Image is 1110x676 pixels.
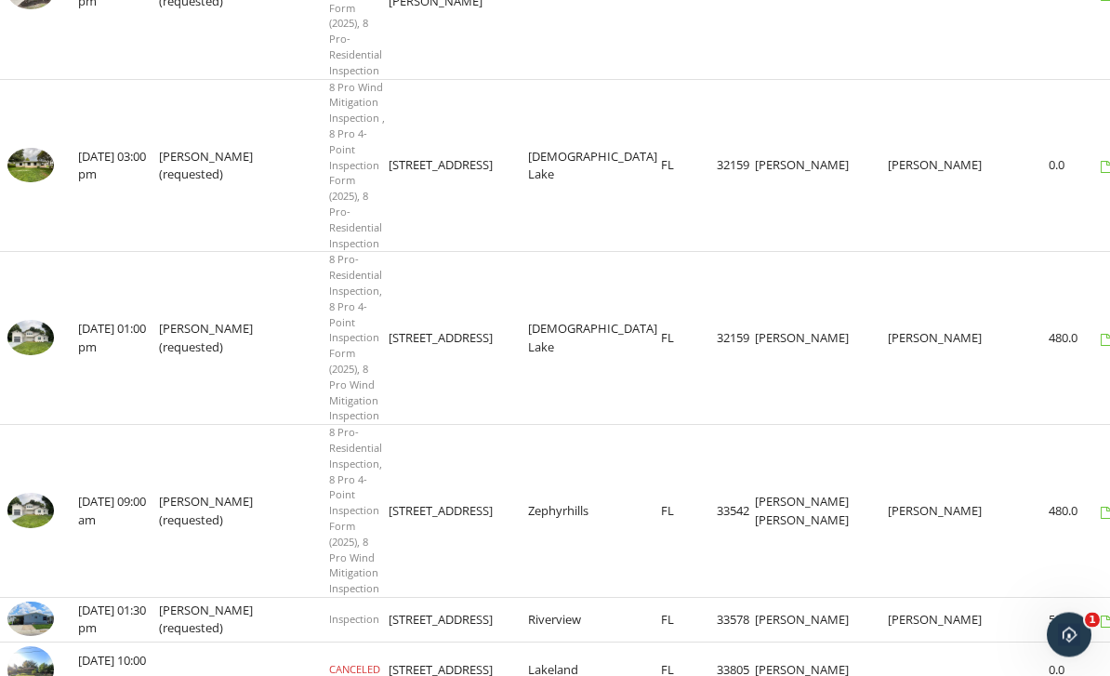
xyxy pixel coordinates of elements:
td: [DATE] 01:00 pm [78,253,159,426]
td: [PERSON_NAME] [755,598,888,643]
td: [STREET_ADDRESS] [389,598,528,643]
td: [PERSON_NAME] [888,598,985,643]
td: Riverview [528,598,661,643]
img: 9394409%2Fcover_photos%2FHBi4EIA13UdWf5rv8vpX%2Fsmall.9394409-1756672496411 [7,149,54,184]
span: 8 Pro Wind Mitigation Inspection , 8 Pro 4-Point Inspection Form (2025), 8 Pro- Residential Inspe... [329,81,385,251]
td: 0.0 [1049,80,1101,253]
td: [PERSON_NAME] [755,253,888,426]
td: FL [661,598,717,643]
td: [PERSON_NAME] [PERSON_NAME] [755,426,888,599]
td: [PERSON_NAME] [888,253,985,426]
td: [PERSON_NAME] (requested) [159,253,257,426]
td: [DATE] 01:30 pm [78,598,159,643]
td: [PERSON_NAME] [755,80,888,253]
td: 32159 [717,80,755,253]
td: [DEMOGRAPHIC_DATA] Lake [528,253,661,426]
td: 500.0 [1049,598,1101,643]
td: [DATE] 03:00 pm [78,80,159,253]
td: [PERSON_NAME] (requested) [159,426,257,599]
img: 9378126%2Fcover_photos%2FBJDqrDpg8B6gXhp21LNg%2Fsmall.9378126-1756642845407 [7,321,54,356]
td: [PERSON_NAME] (requested) [159,598,257,643]
span: 8 Pro- Residential Inspection, 8 Pro 4-Point Inspection Form (2025), 8 Pro Wind Mitigation Inspec... [329,253,382,423]
span: 1 [1085,613,1100,628]
img: 9375609%2Fcover_photos%2F33En2fi5glrLz96QFy2P%2Fsmall.9375609-1756476574472 [7,603,54,638]
td: 33542 [717,426,755,599]
span: Inspection [329,613,379,627]
td: [STREET_ADDRESS] [389,80,528,253]
td: [DATE] 09:00 am [78,426,159,599]
iframe: Intercom live chat [1047,613,1091,657]
td: [DEMOGRAPHIC_DATA] Lake [528,80,661,253]
td: [PERSON_NAME] (requested) [159,80,257,253]
td: FL [661,426,717,599]
td: 480.0 [1049,253,1101,426]
td: Zephyrhills [528,426,661,599]
img: 9377978%2Fcover_photos%2F16pgwipBkVBaJq3Kx2Bp%2Fsmall.9377978-1756657617599 [7,494,54,529]
span: 8 Pro- Residential Inspection, 8 Pro 4-Point Inspection Form (2025), 8 Pro Wind Mitigation Inspec... [329,426,382,596]
td: 32159 [717,253,755,426]
td: 33578 [717,598,755,643]
td: [PERSON_NAME] [888,80,985,253]
td: FL [661,253,717,426]
td: [STREET_ADDRESS] [389,426,528,599]
td: [STREET_ADDRESS] [389,253,528,426]
td: [PERSON_NAME] [888,426,985,599]
td: FL [661,80,717,253]
td: 480.0 [1049,426,1101,599]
